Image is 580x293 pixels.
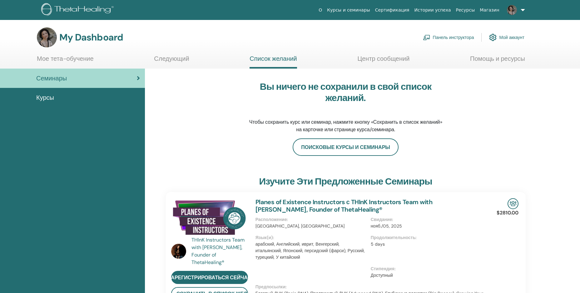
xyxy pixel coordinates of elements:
[59,32,123,43] h3: My Dashboard
[37,55,94,67] a: Мое тета-обучение
[247,81,444,103] h3: Вы ничего не сохранили в свой список желаний.
[41,3,116,17] img: logo.png
[316,4,325,16] a: О
[371,234,482,241] p: Продолжительность :
[489,31,524,44] a: Мой аккаунт
[168,274,251,281] span: зарегистрироваться сейчас
[255,198,433,214] a: Planes of Existence Instructors с THInK Instructors Team with [PERSON_NAME], Founder of ThetaHeal...
[508,198,518,209] img: In-Person Seminar
[250,55,297,69] a: Список желаний
[191,236,249,266] a: THInK Instructors Team with [PERSON_NAME], Founder of ThetaHealing®
[247,118,444,133] p: Чтобы сохранить курс или семинар, нажмите кнопку «Сохранить в список желаний» на карточке или стр...
[454,4,478,16] a: Ресурсы
[371,216,482,223] p: Свидание :
[171,271,248,284] a: зарегистрироваться сейчас
[255,284,486,290] p: Предпосылки :
[489,32,497,43] img: cog.svg
[255,216,367,223] p: Расположение :
[497,209,518,217] p: $2810.00
[36,74,67,83] span: Семинары
[293,138,399,156] a: Поисковые курсы и семинары
[371,241,482,247] p: 5 days
[371,223,482,229] p: нояб./05, 2025
[371,266,482,272] p: Стипендия :
[36,93,54,102] span: Курсы
[255,234,367,241] p: Язык(и) :
[373,4,412,16] a: Сертификация
[171,198,248,238] img: Planes of Existence Instructors
[255,241,367,261] p: арабский, Английский, иврит, Венгерский, итальянский, Японский, персидский (фарси), Русский, туре...
[423,35,430,40] img: chalkboard-teacher.svg
[154,55,189,67] a: Следующий
[325,4,373,16] a: Курсы и семинары
[507,5,517,15] img: default.jpg
[37,27,57,47] img: default.jpg
[412,4,454,16] a: Истории успеха
[255,223,367,229] p: [GEOGRAPHIC_DATA], [GEOGRAPHIC_DATA]
[371,272,482,279] p: Доступный
[423,31,474,44] a: Панель инструктора
[477,4,502,16] a: Магазин
[470,55,525,67] a: Помощь и ресурсы
[357,55,409,67] a: Центр сообщений
[171,244,186,259] img: default.jpg
[259,176,432,187] h3: Изучите эти предложенные семинары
